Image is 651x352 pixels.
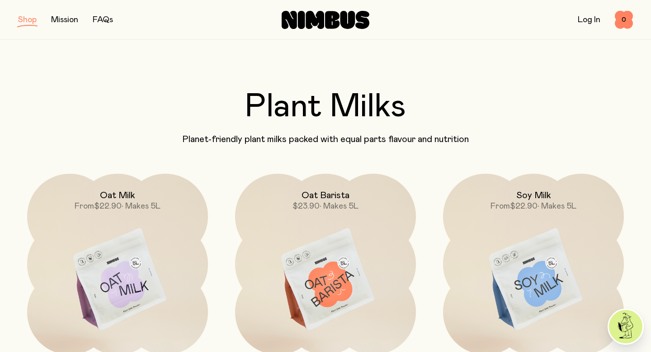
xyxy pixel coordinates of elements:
[491,202,510,210] span: From
[320,202,359,210] span: • Makes 5L
[609,310,642,343] img: agent
[122,202,160,210] span: • Makes 5L
[516,190,551,201] h2: Soy Milk
[292,202,320,210] span: $23.90
[100,190,135,201] h2: Oat Milk
[18,134,633,145] p: Planet-friendly plant milks packed with equal parts flavour and nutrition
[93,16,113,24] a: FAQs
[302,190,349,201] h2: Oat Barista
[94,202,122,210] span: $22.90
[510,202,538,210] span: $22.90
[75,202,94,210] span: From
[51,16,78,24] a: Mission
[615,11,633,29] button: 0
[578,16,600,24] a: Log In
[18,90,633,123] h2: Plant Milks
[538,202,576,210] span: • Makes 5L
